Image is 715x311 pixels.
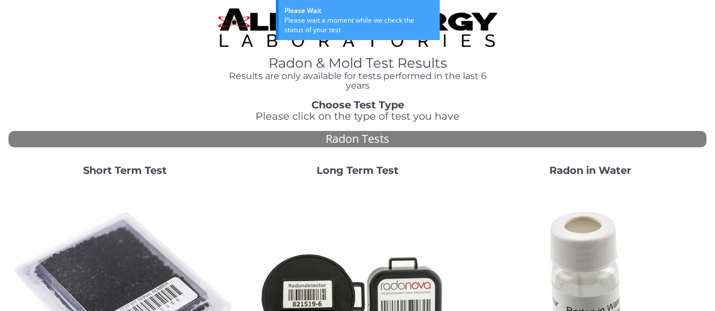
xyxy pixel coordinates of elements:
img: TightCrop.jpg [218,8,497,47]
strong: Short Term Test [83,164,167,177]
span: Please click on the type of test you have [255,110,460,122]
strong: Radon in Water [549,164,631,177]
div: Please wait a moment while we check the status of your test [284,15,434,34]
h4: Results are only available for tests performed in the last 6 years [218,71,497,91]
div: Please Wait [284,6,434,15]
strong: Choose Test Type [311,99,404,111]
h1: Radon & Mold Test Results [218,56,497,71]
strong: Long Term Test [317,164,398,177]
div: Radon Tests [8,131,707,147]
